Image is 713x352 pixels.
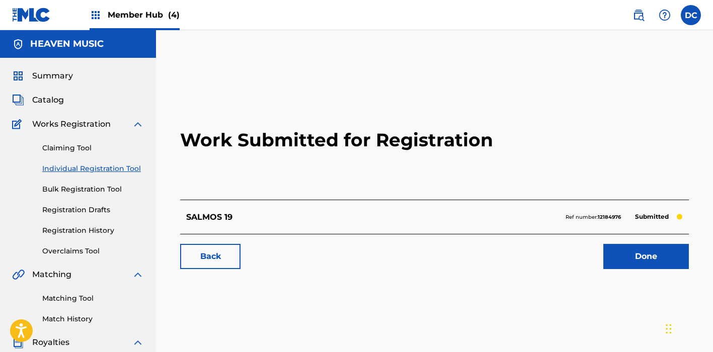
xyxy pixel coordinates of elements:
span: Member Hub [108,9,180,21]
a: Back [180,244,241,269]
p: SALMOS 19 [186,211,232,223]
img: Top Rightsholders [90,9,102,21]
span: Royalties [32,336,69,348]
iframe: Chat Widget [663,304,713,352]
img: help [659,9,671,21]
a: CatalogCatalog [12,94,64,106]
img: MLC Logo [12,8,51,22]
div: Help [655,5,675,25]
img: Catalog [12,94,24,106]
a: Registration History [42,225,144,236]
p: Submitted [630,210,674,224]
span: Catalog [32,94,64,106]
a: Bulk Registration Tool [42,184,144,195]
span: Matching [32,269,71,281]
a: Public Search [628,5,649,25]
img: Summary [12,70,24,82]
h2: Work Submitted for Registration [180,80,689,200]
h5: HEAVEN MUSIC [30,38,104,50]
span: Summary [32,70,73,82]
img: expand [132,336,144,348]
img: Accounts [12,38,24,50]
a: Individual Registration Tool [42,163,144,174]
img: Matching [12,269,25,281]
div: Widget de chat [663,304,713,352]
span: (4) [168,10,180,20]
a: Match History [42,314,144,324]
img: Royalties [12,336,24,348]
span: Works Registration [32,118,111,130]
a: Matching Tool [42,293,144,304]
img: expand [132,269,144,281]
p: Ref number: [566,213,621,222]
div: Arrastrar [666,314,672,344]
div: User Menu [681,5,701,25]
img: Works Registration [12,118,25,130]
a: Claiming Tool [42,143,144,153]
iframe: Resource Center [685,215,713,298]
img: search [632,9,645,21]
strong: 12184976 [598,214,621,220]
a: SummarySummary [12,70,73,82]
a: Overclaims Tool [42,246,144,256]
img: expand [132,118,144,130]
a: Done [603,244,689,269]
a: Registration Drafts [42,205,144,215]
